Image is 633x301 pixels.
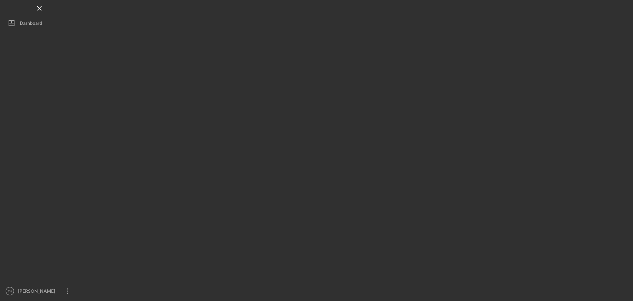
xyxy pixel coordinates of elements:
[16,284,59,299] div: [PERSON_NAME]
[20,17,42,31] div: Dashboard
[8,289,12,293] text: TH
[3,17,76,30] button: Dashboard
[3,284,76,298] button: TH[PERSON_NAME]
